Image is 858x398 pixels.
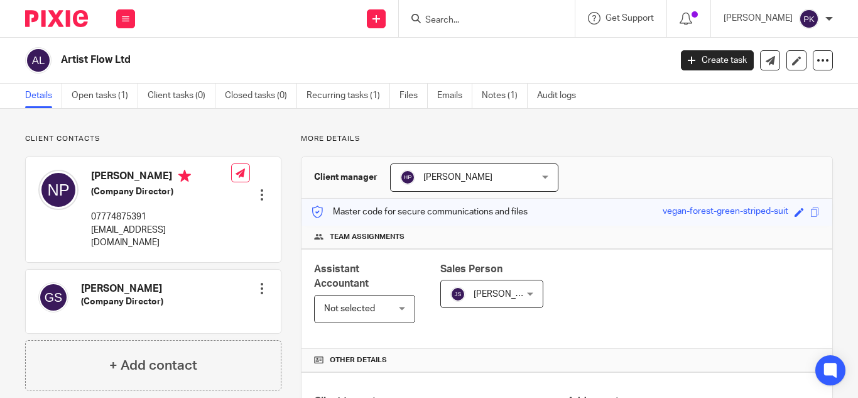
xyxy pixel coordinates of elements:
h2: Artist Flow Ltd [61,53,542,67]
a: Emails [437,84,472,108]
p: [PERSON_NAME] [724,12,793,25]
a: Open tasks (1) [72,84,138,108]
span: Not selected [324,304,375,313]
span: Other details [330,355,387,365]
span: Get Support [605,14,654,23]
h5: (Company Director) [91,185,231,198]
a: Files [399,84,428,108]
p: [EMAIL_ADDRESS][DOMAIN_NAME] [91,224,231,250]
a: Closed tasks (0) [225,84,297,108]
img: svg%3E [38,170,79,210]
i: Primary [178,170,191,182]
a: Client tasks (0) [148,84,215,108]
span: Team assignments [330,232,405,242]
a: Create task [681,50,754,70]
span: Assistant Accountant [314,264,369,289]
input: Search [424,15,537,26]
a: Audit logs [537,84,585,108]
p: Master code for secure communications and files [311,206,528,218]
h4: [PERSON_NAME] [91,170,231,185]
span: [PERSON_NAME] [474,290,543,299]
a: Recurring tasks (1) [307,84,390,108]
img: svg%3E [38,282,68,312]
h4: + Add contact [109,356,197,375]
img: svg%3E [450,287,465,302]
img: svg%3E [25,47,52,74]
span: [PERSON_NAME] [423,173,492,182]
a: Notes (1) [482,84,528,108]
p: More details [301,134,833,144]
img: svg%3E [400,170,415,185]
a: Details [25,84,62,108]
img: Pixie [25,10,88,27]
h4: [PERSON_NAME] [81,282,163,296]
div: vegan-forest-green-striped-suit [663,205,788,219]
h3: Client manager [314,171,377,184]
p: Client contacts [25,134,281,144]
p: 07774875391 [91,211,231,223]
img: svg%3E [799,9,819,29]
span: Sales Person [440,264,502,274]
h5: (Company Director) [81,296,163,308]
